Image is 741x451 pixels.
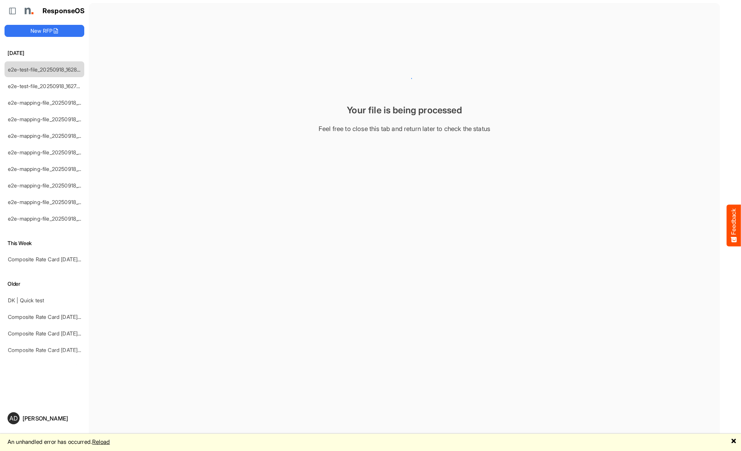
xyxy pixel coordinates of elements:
[5,433,84,446] p: Copyright 2004 - 2025 Northell Partners Ltd. All Rights Reserved. v 1.1.0
[9,415,18,421] span: AD
[727,205,741,247] button: Feedback
[5,25,84,37] button: New RFP
[23,416,81,421] div: [PERSON_NAME]
[92,438,110,445] a: Reload
[8,83,83,89] a: e2e-test-file_20250918_162734
[731,437,736,446] a: 🗙
[8,99,95,106] a: e2e-mapping-file_20250918_162533
[8,330,131,337] a: Composite Rate Card [DATE] mapping test_deleted
[8,116,95,122] a: e2e-mapping-file_20250918_155226
[5,239,84,247] h6: This Week
[8,66,84,73] a: e2e-test-file_20250918_162834
[5,49,84,57] h6: [DATE]
[8,297,44,303] a: DK | Quick test
[8,215,95,222] a: e2e-mapping-file_20250918_145238
[8,347,131,353] a: Composite Rate Card [DATE] mapping test_deleted
[8,149,95,155] a: e2e-mapping-file_20250918_154853
[8,314,97,320] a: Composite Rate Card [DATE]_smaller
[5,280,84,288] h6: Older
[21,3,36,18] img: Northell
[8,256,131,262] a: Composite Rate Card [DATE] mapping test_deleted
[8,199,94,205] a: e2e-mapping-file_20250918_153815
[95,103,714,118] div: Your file is being processed
[95,123,714,134] div: Feel free to close this tab and return later to check the status
[43,7,85,15] h1: ResponseOS
[8,133,95,139] a: e2e-mapping-file_20250918_155033
[8,166,95,172] a: e2e-mapping-file_20250918_154753
[8,182,95,189] a: e2e-mapping-file_20250918_153934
